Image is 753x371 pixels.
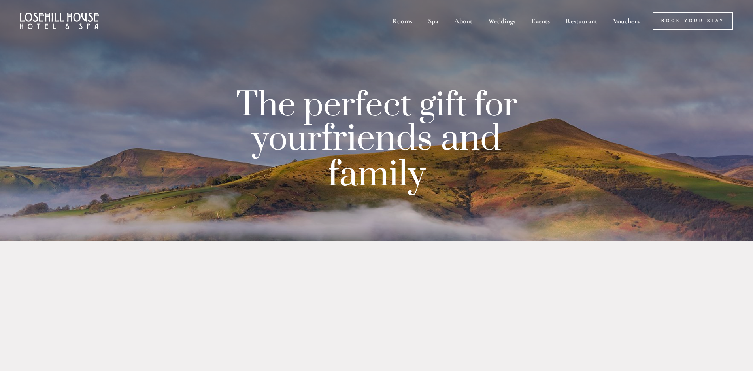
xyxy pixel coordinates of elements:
a: Book Your Stay [653,12,733,30]
img: Losehill House [20,13,99,29]
div: Weddings [481,12,523,30]
div: About [447,12,479,30]
div: Restaurant [559,12,604,30]
a: Vouchers [606,12,647,30]
div: Events [524,12,557,30]
div: Rooms [385,12,419,30]
strong: friends and family [321,117,501,197]
div: Spa [421,12,445,30]
p: The perfect gift for your [200,90,553,194]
